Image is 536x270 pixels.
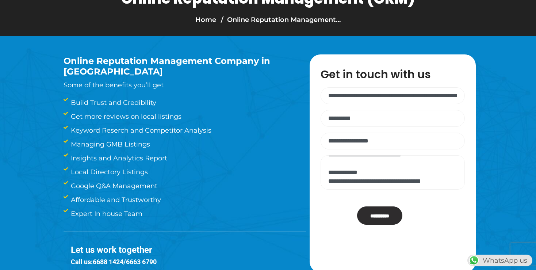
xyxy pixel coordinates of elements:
[71,258,306,266] h4: Call us: /
[64,56,288,90] div: Some of the benefits you’ll get
[69,139,150,149] span: Managing GMB Listings
[219,15,341,25] li: Online Reputation Management…
[126,258,157,266] a: 6663 6790
[317,87,468,225] form: Contact form
[69,111,181,122] span: Get more reviews on local listings
[69,98,156,108] span: Build Trust and Credibility
[93,258,123,266] a: 6688 1424
[321,69,472,80] h3: Get in touch with us
[69,181,157,191] span: Google Q&A Management
[69,167,148,177] span: Local Directory Listings
[64,56,288,77] h3: Online Reputation Management Company in [GEOGRAPHIC_DATA]
[69,125,211,136] span: Keyword Reserch and Competitor Analysis
[468,255,480,266] img: WhatsApp
[69,153,167,163] span: Insights and Analytics Report
[467,255,532,266] div: WhatsApp us
[69,195,161,205] span: Affordable and Trustworthy
[71,245,306,255] h3: Let us work together
[195,16,216,24] a: Home
[69,209,142,219] span: Expert In house Team
[467,256,532,265] a: WhatsAppWhatsApp us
